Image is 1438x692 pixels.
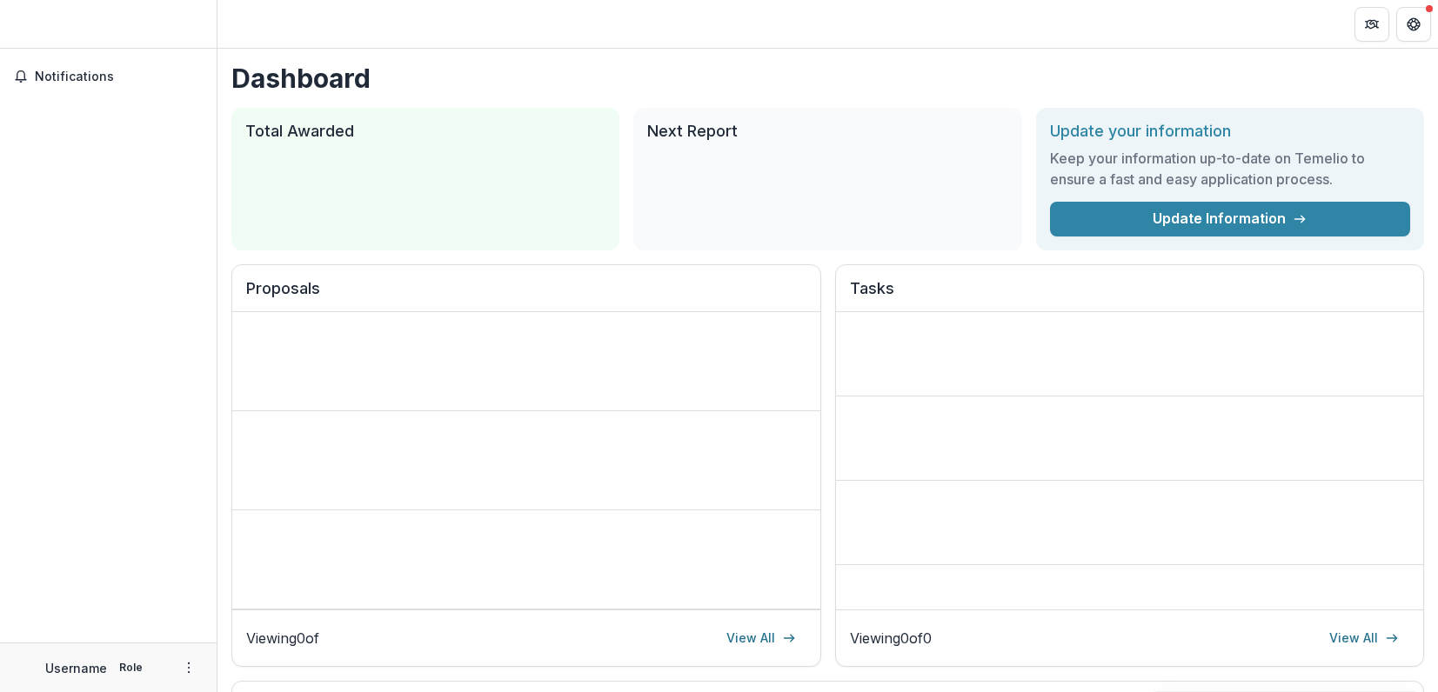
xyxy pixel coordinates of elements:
[1354,7,1389,42] button: Partners
[850,279,1410,312] h2: Tasks
[1050,202,1410,236] a: Update Information
[850,628,932,649] p: Viewing 0 of 0
[231,63,1424,94] h1: Dashboard
[1319,624,1409,652] a: View All
[245,122,605,141] h2: Total Awarded
[45,659,107,677] p: Username
[246,279,806,312] h2: Proposals
[35,70,203,84] span: Notifications
[1050,122,1410,141] h2: Update your information
[1396,7,1431,42] button: Get Help
[7,63,210,90] button: Notifications
[647,122,1007,141] h2: Next Report
[1050,148,1410,190] h3: Keep your information up-to-date on Temelio to ensure a fast and easy application process.
[716,624,806,652] a: View All
[178,657,199,678] button: More
[114,660,148,675] p: Role
[246,628,319,649] p: Viewing 0 of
